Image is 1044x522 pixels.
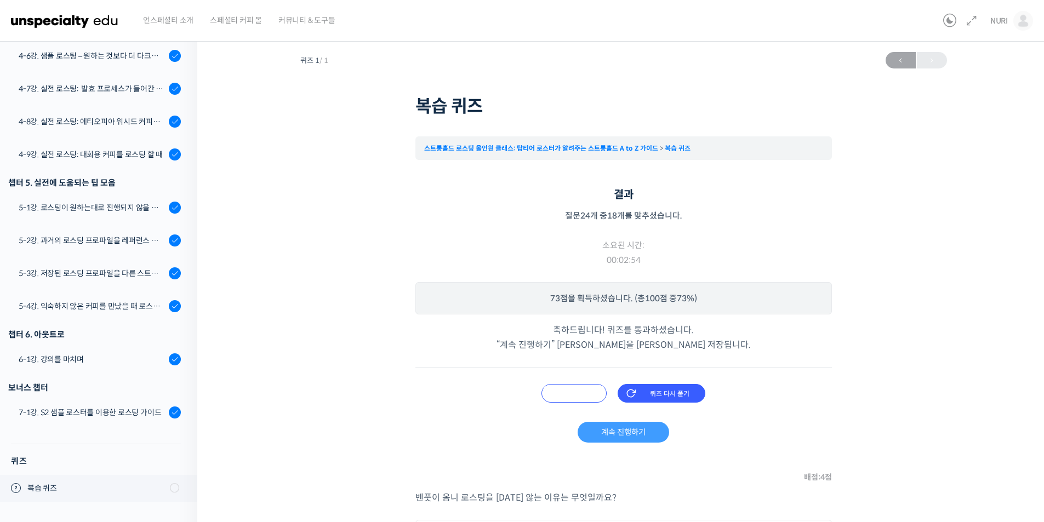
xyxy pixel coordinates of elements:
div: 챕터 6. 아웃트로 [8,327,181,342]
h1: 복습 퀴즈 [415,96,832,117]
span: 설정 [169,364,182,372]
span: 00:02:54 [415,253,832,267]
a: 홈 [3,347,72,375]
h4: 결과 [415,187,832,203]
h4: 퀴즈 [11,444,181,467]
p: 축하드립니다! 퀴즈를 통과하셨습니다. “계속 진행하기” [PERSON_NAME]을 [PERSON_NAME] 저장됩니다. [415,323,832,352]
a: 스트롱홀드 로스팅 올인원 클래스: 탑티어 로스터가 알려주는 스트롱홀드 A to Z 가이드 [424,144,658,152]
div: 4-6강. 샘플 로스팅 – 원하는 것보다 더 다크하게 로스팅 하는 이유 [19,50,166,62]
p: 점을 획득하셨습니다. (총 점 중 ) [415,282,832,314]
span: 18 [607,210,617,221]
div: 4-7강. 실전 로스팅: 발효 프로세스가 들어간 커피를 필터용으로 로스팅 할 때 [19,83,166,95]
span: ← [886,53,916,68]
input: 퀴즈 다시 풀기 [618,384,705,403]
a: 설정 [141,347,210,375]
a: 대화 [72,347,141,375]
div: 4-8강. 실전 로스팅: 에티오피아 워시드 커피를 에스프레소용으로 로스팅 할 때 [19,116,166,128]
div: 5-3강. 저장된 로스팅 프로파일을 다른 스트롱홀드 로스팅 머신에서 적용할 경우에 보정하는 방법 [19,267,166,279]
p: 소요된 시간: [415,238,832,267]
div: 5-2강. 과거의 로스팅 프로파일을 레퍼런스 삼아 리뷰하는 방법 [19,234,166,246]
div: 7-1강. S2 샘플 로스터를 이용한 로스팅 가이드 [19,406,166,418]
div: 보너스 챕터 [8,380,181,395]
span: NURI [990,16,1008,26]
span: 홈 [35,364,41,372]
div: 5-1강. 로스팅이 원하는대로 진행되지 않을 때, 일관성이 떨어질 때 [19,202,166,214]
span: 4 [820,472,825,482]
div: 5-4강. 익숙하지 않은 커피를 만났을 때 로스팅 전략 세우는 방법 [19,300,166,312]
span: 100 [645,293,660,303]
span: 73% [677,293,694,303]
a: ←이전 [886,52,916,68]
div: 6-1강. 강의를 마치며 [19,353,166,365]
span: 73 [550,293,560,303]
span: 대화 [100,364,113,373]
span: 배점: 점 [804,470,832,485]
div: 챕터 5. 실전에 도움되는 팁 모음 [8,175,181,190]
span: 복습 퀴즈 [27,483,57,494]
a: 복습 퀴즈 [665,144,691,152]
p: 벤풋이 옴니 로스팅을 [DATE] 않는 이유는 무엇일까요? [415,490,832,505]
span: 퀴즈 1 [300,57,328,64]
a: 계속 진행하기 [578,422,669,443]
span: 24 [580,210,590,221]
span: / 1 [320,56,328,65]
div: 4-9강. 실전 로스팅: 대회용 커피를 로스팅 할 때 [19,148,166,160]
p: 질문 개 중 개를 맞추셨습니다. [415,208,832,223]
input: 오답 확인하기 [541,384,607,403]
